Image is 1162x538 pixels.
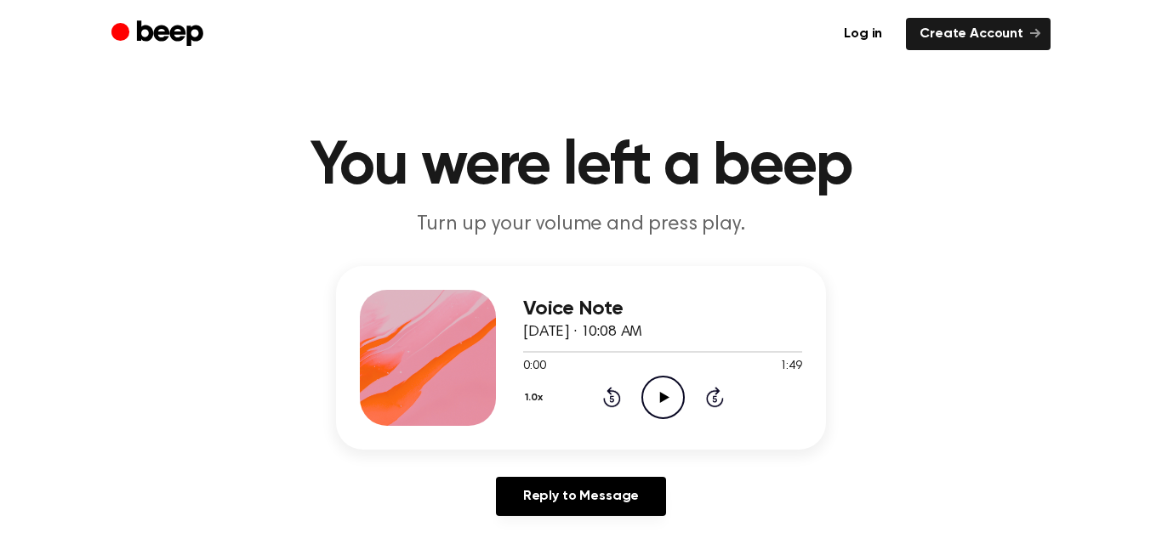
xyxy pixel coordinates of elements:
a: Log in [830,18,896,50]
a: Beep [111,18,208,51]
button: 1.0x [523,383,550,412]
p: Turn up your volume and press play. [254,211,908,239]
a: Reply to Message [496,477,666,516]
h1: You were left a beep [145,136,1017,197]
span: [DATE] · 10:08 AM [523,325,642,340]
a: Create Account [906,18,1051,50]
span: 1:49 [780,358,802,376]
span: 0:00 [523,358,545,376]
h3: Voice Note [523,297,802,320]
